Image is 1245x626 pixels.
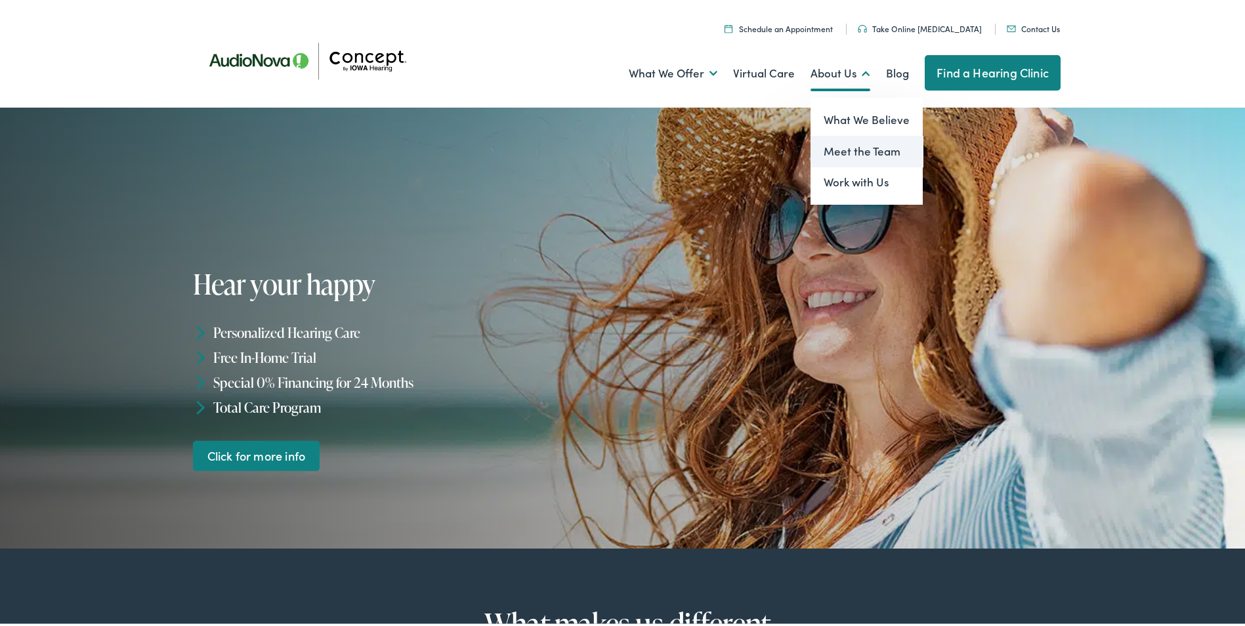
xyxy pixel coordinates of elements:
[629,47,717,95] a: What We Offer
[193,343,629,367] li: Free In-Home Trial
[193,438,320,469] a: Click for more info
[811,133,923,165] a: Meet the Team
[193,318,629,343] li: Personalized Hearing Care
[193,266,592,297] h1: Hear your happy
[193,367,629,392] li: Special 0% Financing for 24 Months
[725,20,833,31] a: Schedule an Appointment
[725,22,732,30] img: A calendar icon to schedule an appointment at Concept by Iowa Hearing.
[1007,23,1016,30] img: utility icon
[858,22,867,30] img: utility icon
[733,47,795,95] a: Virtual Care
[886,47,909,95] a: Blog
[193,392,629,417] li: Total Care Program
[858,20,982,31] a: Take Online [MEDICAL_DATA]
[811,102,923,133] a: What We Believe
[925,52,1061,88] a: Find a Hearing Clinic
[811,164,923,196] a: Work with Us
[811,47,870,95] a: About Us
[1007,20,1060,31] a: Contact Us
